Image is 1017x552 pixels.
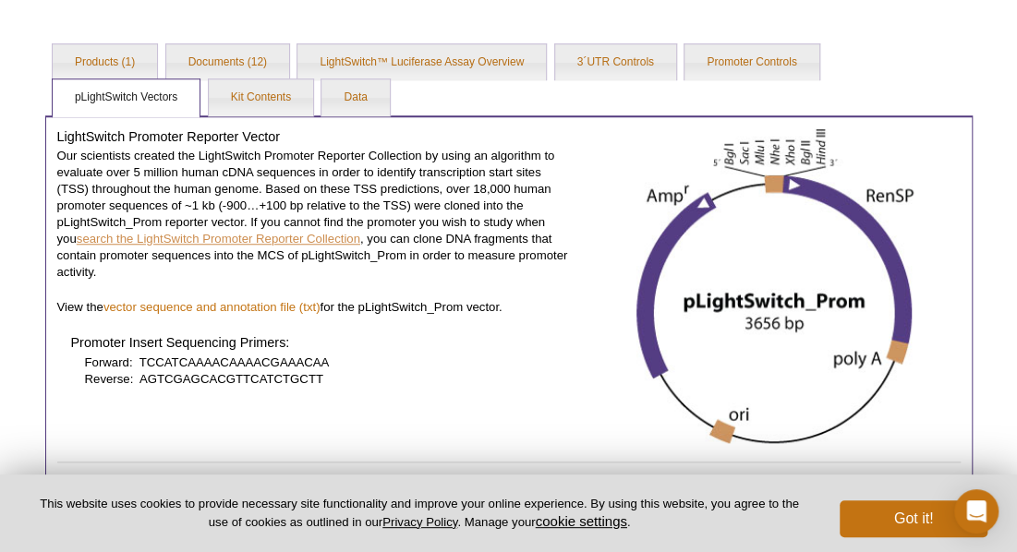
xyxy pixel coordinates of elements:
[209,79,313,116] a: Kit Contents
[85,354,576,388] p: Forward: TCCATCAAAACAAAACGAAACAA Reverse: AGTCGAGCACGTTCATCTGCTT
[71,334,576,351] h4: Promoter Insert Sequencing Primers:
[57,128,576,145] h4: LightSwitch Promoter Reporter Vector
[77,232,360,246] a: search the LightSwitch Promoter Reporter Collection
[321,79,389,116] a: Data
[636,128,914,443] img: pLightSwitch_Prom vector diagram
[53,79,200,116] a: pLightSwitch Vectors
[555,44,676,81] a: 3´UTR Controls
[57,299,576,316] p: View the for the pLightSwitch_Prom vector.
[382,515,457,529] a: Privacy Policy
[53,44,157,81] a: Products (1)
[166,44,289,81] a: Documents (12)
[840,500,987,537] button: Got it!
[57,148,576,281] p: Our scientists created the LightSwitch Promoter Reporter Collection by using an algorithm to eval...
[103,300,321,314] a: vector sequence and annotation file (txt)
[954,489,999,534] div: Open Intercom Messenger
[536,513,627,529] button: cookie settings
[297,44,546,81] a: LightSwitch™ Luciferase Assay Overview
[684,44,818,81] a: Promoter Controls
[30,496,809,531] p: This website uses cookies to provide necessary site functionality and improve your online experie...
